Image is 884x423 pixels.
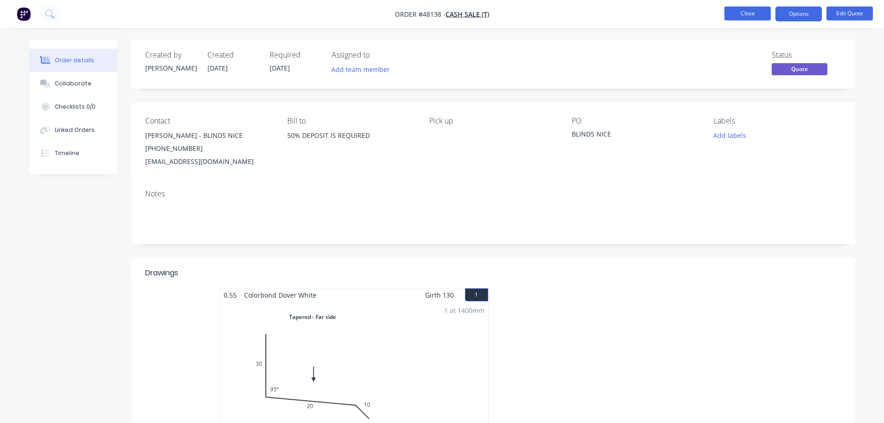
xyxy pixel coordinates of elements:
div: 1 at 1400mm [444,306,484,315]
span: Order #48138 - [395,10,445,19]
button: Linked Orders [29,118,117,142]
button: Close [724,7,771,20]
div: Created [207,51,258,59]
div: Order details [55,56,94,65]
span: Quote [772,63,827,75]
div: Status [772,51,841,59]
button: Options [775,7,822,21]
button: 1 [465,288,488,301]
img: Factory [17,7,31,21]
button: Checklists 0/0 [29,95,117,118]
span: Colorbond Dover White [240,288,320,302]
div: Assigned to [332,51,425,59]
button: Add team member [332,63,395,76]
button: Timeline [29,142,117,165]
div: Timeline [55,149,79,157]
div: 50% DEPOSIT IS REQUIRED [287,129,414,159]
div: Required [270,51,321,59]
button: Add labels [709,129,751,142]
div: [PHONE_NUMBER] [145,142,272,155]
div: Contact [145,117,272,125]
div: BLINDS NICE [572,129,688,142]
span: [DATE] [207,64,228,72]
span: Girth 130 [425,288,454,302]
div: [PERSON_NAME] [145,63,196,73]
div: Notes [145,189,841,198]
span: 0.55 [220,288,240,302]
button: Add team member [326,63,394,76]
div: Drawings [145,267,178,279]
div: Checklists 0/0 [55,103,96,111]
div: PO [572,117,699,125]
div: Pick up [429,117,556,125]
button: Collaborate [29,72,117,95]
button: Edit Quote [826,7,873,20]
div: Linked Orders [55,126,95,134]
div: Bill to [287,117,414,125]
a: CASH SALE (T) [445,10,489,19]
div: Created by [145,51,196,59]
div: 50% DEPOSIT IS REQUIRED [287,129,414,142]
div: [EMAIL_ADDRESS][DOMAIN_NAME] [145,155,272,168]
div: [PERSON_NAME] - BLINDS NICE[PHONE_NUMBER][EMAIL_ADDRESS][DOMAIN_NAME] [145,129,272,168]
div: Labels [714,117,841,125]
button: Order details [29,49,117,72]
div: Collaborate [55,79,91,88]
span: [DATE] [270,64,290,72]
div: [PERSON_NAME] - BLINDS NICE [145,129,272,142]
